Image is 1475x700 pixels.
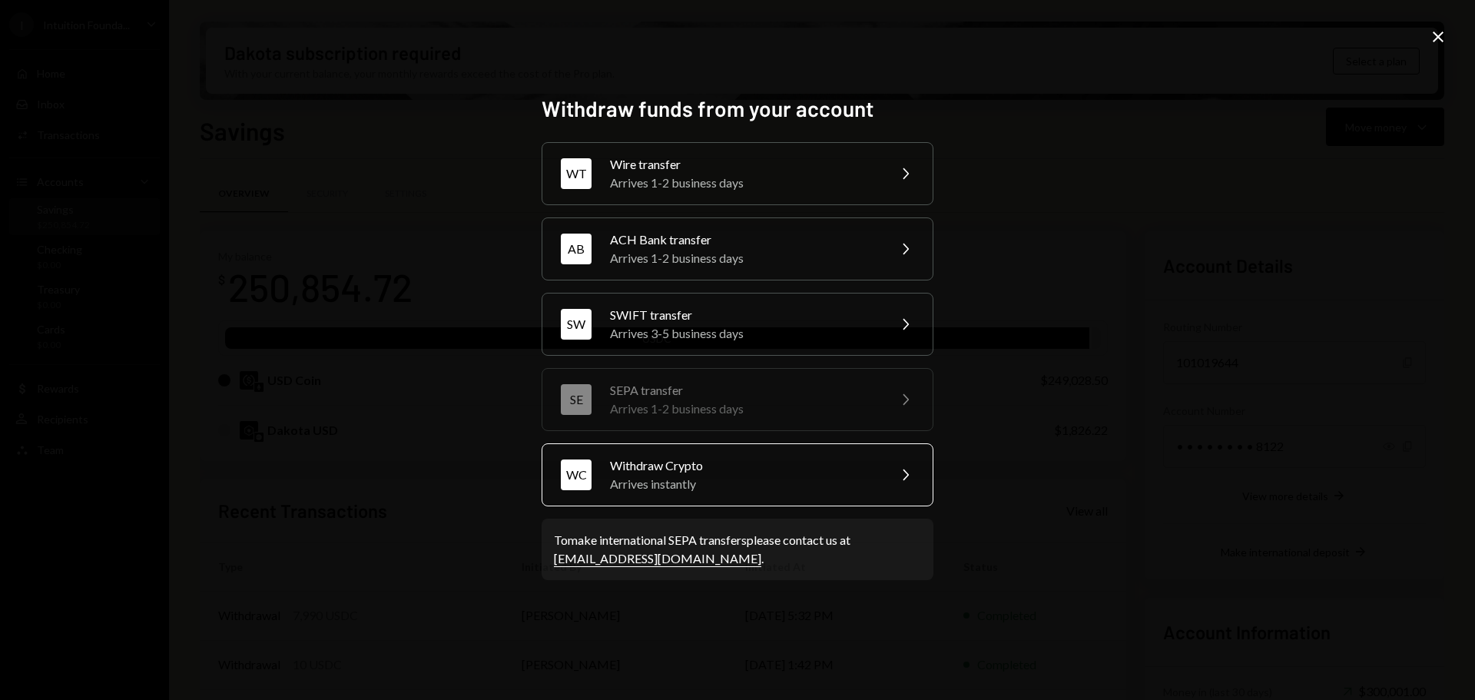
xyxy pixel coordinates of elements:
h2: Withdraw funds from your account [542,94,933,124]
a: [EMAIL_ADDRESS][DOMAIN_NAME] [554,551,761,567]
div: WT [561,158,592,189]
div: Arrives 1-2 business days [610,249,877,267]
div: Arrives instantly [610,475,877,493]
button: ABACH Bank transferArrives 1-2 business days [542,217,933,280]
button: SWSWIFT transferArrives 3-5 business days [542,293,933,356]
button: WCWithdraw CryptoArrives instantly [542,443,933,506]
div: AB [561,234,592,264]
div: SEPA transfer [610,381,877,400]
div: SW [561,309,592,340]
div: Arrives 1-2 business days [610,174,877,192]
button: WTWire transferArrives 1-2 business days [542,142,933,205]
button: SESEPA transferArrives 1-2 business days [542,368,933,431]
div: SE [561,384,592,415]
div: WC [561,459,592,490]
div: Arrives 1-2 business days [610,400,877,418]
div: ACH Bank transfer [610,231,877,249]
div: Withdraw Crypto [610,456,877,475]
div: To make international SEPA transfers please contact us at . [554,531,921,568]
div: Arrives 3-5 business days [610,324,877,343]
div: SWIFT transfer [610,306,877,324]
div: Wire transfer [610,155,877,174]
